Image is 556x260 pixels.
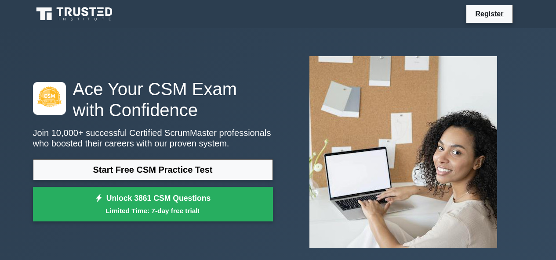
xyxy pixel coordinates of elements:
p: Join 10,000+ successful Certified ScrumMaster professionals who boosted their careers with our pr... [33,128,273,149]
small: Limited Time: 7-day free trial! [44,206,262,216]
a: Start Free CSM Practice Test [33,159,273,180]
h1: Ace Your CSM Exam with Confidence [33,78,273,121]
a: Register [470,8,509,19]
a: Unlock 3861 CSM QuestionsLimited Time: 7-day free trial! [33,187,273,222]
